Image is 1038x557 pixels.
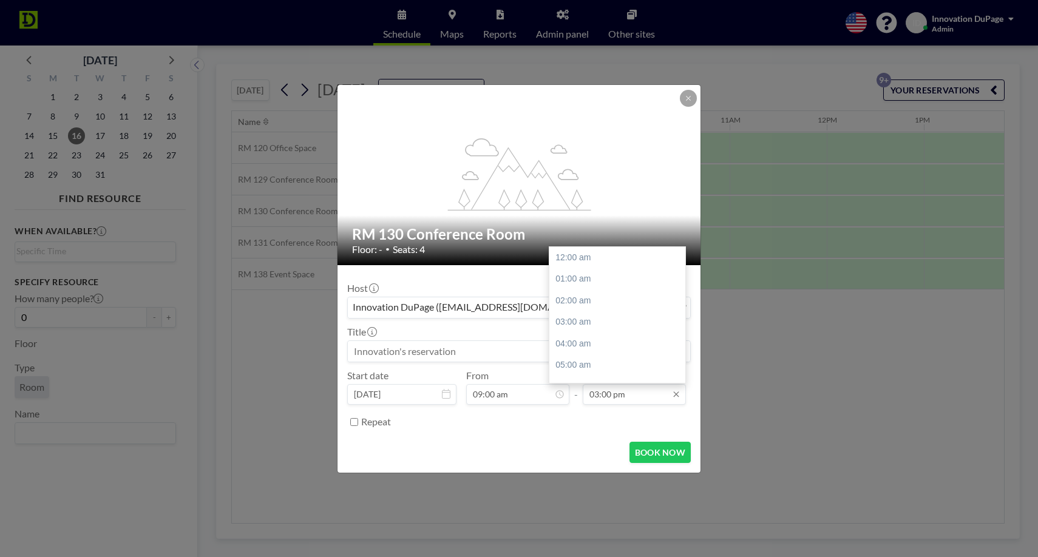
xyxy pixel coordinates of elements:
span: Floor: - [352,243,382,255]
div: 06:00 am [549,376,685,398]
label: Start date [347,370,388,382]
input: Innovation's reservation [348,341,690,362]
label: From [466,370,489,382]
div: 12:00 am [549,247,685,269]
div: 04:00 am [549,333,685,355]
div: 03:00 am [549,311,685,333]
div: Search for option [348,297,690,318]
h2: RM 130 Conference Room [352,225,687,243]
span: - [574,374,578,400]
span: Innovation DuPage ([EMAIL_ADDRESS][DOMAIN_NAME]) [350,300,605,316]
div: 05:00 am [549,354,685,376]
label: Host [347,282,378,294]
span: Seats: 4 [393,243,425,255]
label: Repeat [361,416,391,428]
button: BOOK NOW [629,442,691,463]
g: flex-grow: 1.2; [448,137,591,210]
label: Title [347,326,376,338]
span: • [385,245,390,254]
div: 02:00 am [549,290,685,312]
div: 01:00 am [549,268,685,290]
